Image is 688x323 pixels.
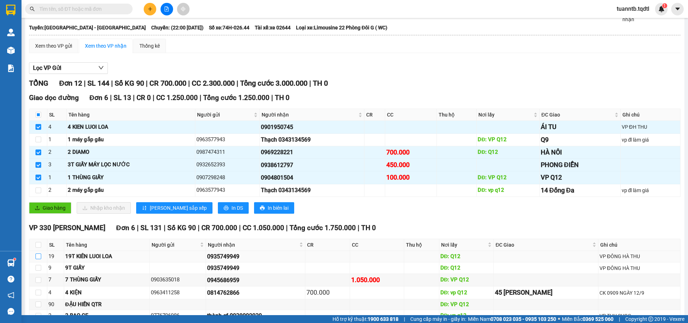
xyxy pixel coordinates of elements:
th: Tên hàng [64,239,150,251]
div: DĐ: Q12 [478,148,538,157]
span: TH 0 [313,79,328,87]
div: 0935749949 [207,263,304,272]
span: Số KG 90 [115,79,144,87]
div: CK 0909 NGÀY 12/9 [599,289,679,297]
span: copyright [648,317,653,322]
span: SL 13 [114,94,131,102]
div: VP ĐH THU [622,123,679,131]
button: Lọc VP Gửi [29,62,108,74]
span: SL 131 [140,224,162,232]
div: Xem theo VP gửi [35,42,72,50]
span: | [358,224,359,232]
button: printerIn biên lai [254,202,294,214]
input: Tìm tên, số ĐT hoặc mã đơn [39,5,124,13]
span: Tổng cước 3.000.000 [240,79,307,87]
span: SL 144 [87,79,109,87]
span: Miền Bắc [562,315,613,323]
span: | [239,224,241,232]
button: aim [177,3,190,15]
div: 7 THÙNG GIẤY [65,276,149,284]
div: 0938612797 [261,161,363,170]
div: Thạch 0343134569 [261,186,363,195]
div: 4 KIEN LUOI LOA [68,123,194,132]
span: ⚪️ [558,318,560,320]
div: 0969228221 [261,148,363,157]
div: 0814762866 [207,288,304,297]
span: message [8,308,14,315]
div: thành cf 0938092939 [207,311,304,320]
img: icon-new-feature [658,6,665,12]
div: 1.050.000 [351,275,403,285]
span: CC 1.050.000 [243,224,284,232]
div: Thống kê [139,42,160,50]
div: VP THU CUOC [599,312,679,320]
div: 100.000 [386,172,435,182]
button: file-add [161,3,173,15]
div: DĐ: VP Q12 [478,136,538,144]
div: 7 [48,276,63,284]
div: 19 [48,252,63,261]
div: 2 [48,148,65,157]
span: CC 1.250.000 [156,94,198,102]
div: 1 [48,136,65,144]
div: 1 THÙNG GIẤY [68,174,194,182]
span: | [153,94,154,102]
div: 3 [48,161,65,169]
span: | [200,94,201,102]
div: 4 [48,289,63,297]
div: 0935749949 [207,252,304,261]
span: Hỗ trợ kỹ thuật: [333,315,398,323]
strong: 1900 633 818 [368,316,398,322]
div: HÀ NÔI [541,147,619,157]
span: | [271,94,273,102]
img: solution-icon [7,65,15,72]
th: Ghi chú [621,109,680,121]
img: warehouse-icon [7,29,15,36]
img: logo-vxr [6,5,15,15]
span: In DS [231,204,243,212]
span: | [84,79,86,87]
span: Loại xe: Limousine 22 Phòng Đôi G ( WC) [296,24,387,32]
div: ĐẬU HIỀN QTR [65,300,149,309]
div: 0904801504 [261,173,363,182]
div: 2 [48,186,65,195]
span: | [286,224,288,232]
span: TH 0 [361,224,376,232]
div: 0907298248 [196,174,258,182]
span: | [188,79,190,87]
span: | [137,224,139,232]
th: Ghi chú [598,239,680,251]
div: 0963577943 [196,186,258,195]
div: 9T GIẤY [65,264,149,272]
div: 0945686959 [207,276,304,285]
th: Thu hộ [404,239,439,251]
div: DĐ: vp q12 [440,312,492,320]
div: 1 [48,174,65,182]
span: Giao dọc đường [29,94,79,102]
button: downloadNhập kho nhận [77,202,131,214]
div: PHONG ĐIỀN [541,160,619,170]
div: 45 [PERSON_NAME] [495,288,597,298]
div: vp đl làm giá [622,136,679,144]
span: down [98,65,104,71]
div: 700.000 [306,288,349,298]
span: file-add [164,6,169,11]
div: 0776796986 [151,312,204,320]
span: Đơn 6 [116,224,135,232]
span: Miền Nam [468,315,556,323]
sup: 1 [14,258,16,260]
img: warehouse-icon [7,259,15,267]
span: Người gửi [152,241,198,249]
span: | [111,79,113,87]
span: | [164,224,166,232]
button: plus [144,3,156,15]
span: Người nhận [208,241,298,249]
div: 2 máy gắp gấu [68,186,194,195]
span: ĐC Giao [496,241,591,249]
span: Cung cấp máy in - giấy in: [410,315,466,323]
th: Tên hàng [67,109,196,121]
th: SL [47,239,64,251]
strong: 0369 525 060 [583,316,613,322]
th: Thu hộ [437,109,477,121]
div: DĐ: vp Q12 [440,289,492,297]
